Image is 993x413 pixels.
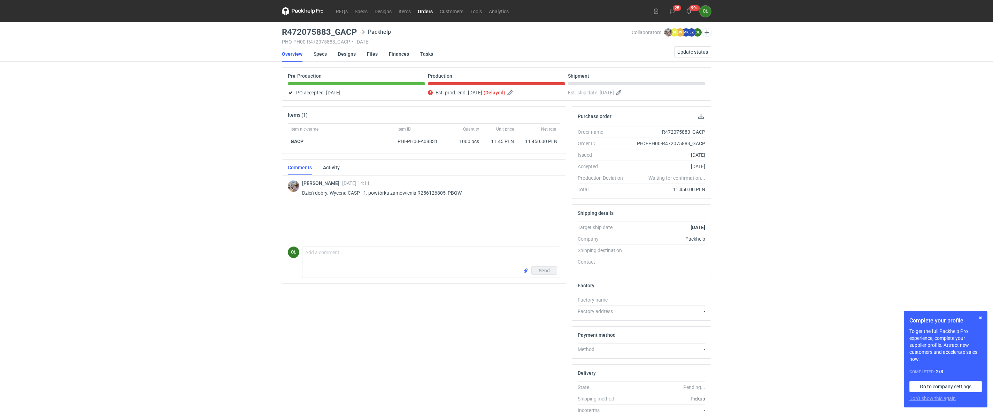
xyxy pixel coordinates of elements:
[367,46,378,62] a: Files
[693,28,702,37] figcaption: OŁ
[541,126,557,132] span: Net total
[578,258,629,265] div: Contact
[398,126,411,132] span: Item ID
[578,283,594,288] h2: Factory
[909,395,956,402] button: Don’t show this again
[291,139,303,144] strong: GACP
[578,384,629,391] div: State
[578,346,629,353] div: Method
[288,247,299,258] figcaption: OŁ
[568,88,705,97] div: Est. ship date:
[629,163,705,170] div: [DATE]
[568,73,589,79] p: Shipment
[578,395,629,402] div: Shipping method
[326,88,340,97] span: [DATE]
[629,395,705,402] div: Pickup
[288,73,322,79] p: Pre-Production
[503,90,505,95] em: )
[664,28,672,37] img: Michał Palasek
[700,6,711,17] div: Olga Łopatowicz
[578,247,629,254] div: Shipping destination
[674,46,711,57] button: Update status
[485,90,503,95] strong: Delayed
[496,126,514,132] span: Unit price
[291,126,318,132] span: Item nickname
[578,186,629,193] div: Total
[578,332,616,338] h2: Payment method
[676,28,684,37] figcaption: BN
[691,225,705,230] strong: [DATE]
[507,88,515,97] button: Edit estimated production end date
[629,346,705,353] div: -
[632,30,661,35] span: Collaborators
[578,128,629,135] div: Order name
[332,7,351,15] a: RFQs
[282,7,324,15] svg: Packhelp Pro
[389,46,409,62] a: Finances
[909,317,982,325] h1: Complete your profile
[629,235,705,242] div: Packhelp
[909,368,982,375] div: Completed:
[629,296,705,303] div: -
[323,160,340,175] a: Activity
[936,369,943,374] strong: 2 / 8
[314,46,327,62] a: Specs
[485,138,514,145] div: 11.45 PLN
[338,46,356,62] a: Designs
[371,7,395,15] a: Designs
[976,314,985,322] button: Skip for now
[463,126,479,132] span: Quantity
[531,266,557,275] button: Send
[414,7,436,15] a: Orders
[629,151,705,158] div: [DATE]
[485,7,512,15] a: Analytics
[351,7,371,15] a: Specs
[288,160,312,175] a: Comments
[648,174,705,181] em: Waiting for confirmation...
[539,268,550,273] span: Send
[578,308,629,315] div: Factory address
[352,39,354,45] span: •
[447,135,482,148] div: 1000 pcs
[578,174,629,181] div: Production Deviation
[398,138,444,145] div: PHI-PH00-A08831
[436,7,467,15] a: Customers
[629,140,705,147] div: PHO-PH00-R472075883_GACP
[288,180,299,192] img: Michał Palasek
[578,114,611,119] h2: Purchase order
[578,151,629,158] div: Issued
[467,7,485,15] a: Tools
[683,384,705,390] em: Pending...
[629,128,705,135] div: R472075883_GACP
[687,28,696,37] figcaption: JZ
[578,140,629,147] div: Order ID
[578,210,614,216] h2: Shipping details
[615,88,624,97] button: Edit estimated shipping date
[909,381,982,392] a: Go to company settings
[600,88,614,97] span: [DATE]
[288,112,308,118] h2: Items (1)
[428,88,565,97] div: Est. prod. end:
[395,7,414,15] a: Items
[683,6,694,17] button: 99+
[702,28,711,37] button: Edit collaborators
[578,224,629,231] div: Target ship date
[484,90,485,95] em: (
[420,46,433,62] a: Tasks
[677,49,708,54] span: Update status
[629,258,705,265] div: -
[519,138,557,145] div: 11 450.00 PLN
[578,370,596,376] h2: Delivery
[578,163,629,170] div: Accepted
[909,328,982,363] p: To get the full Packhelp Pro experience, complete your supplier profile. Attract new customers an...
[360,28,391,36] div: Packhelp
[697,112,705,120] button: Download PO
[302,180,342,186] span: [PERSON_NAME]
[578,235,629,242] div: Company
[670,28,678,37] figcaption: DK
[302,189,555,197] p: Dzień dobry. Wycena CASP - 1, powtórka zamówienia R256126805_PBQW
[578,296,629,303] div: Factory name
[700,6,711,17] button: OŁ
